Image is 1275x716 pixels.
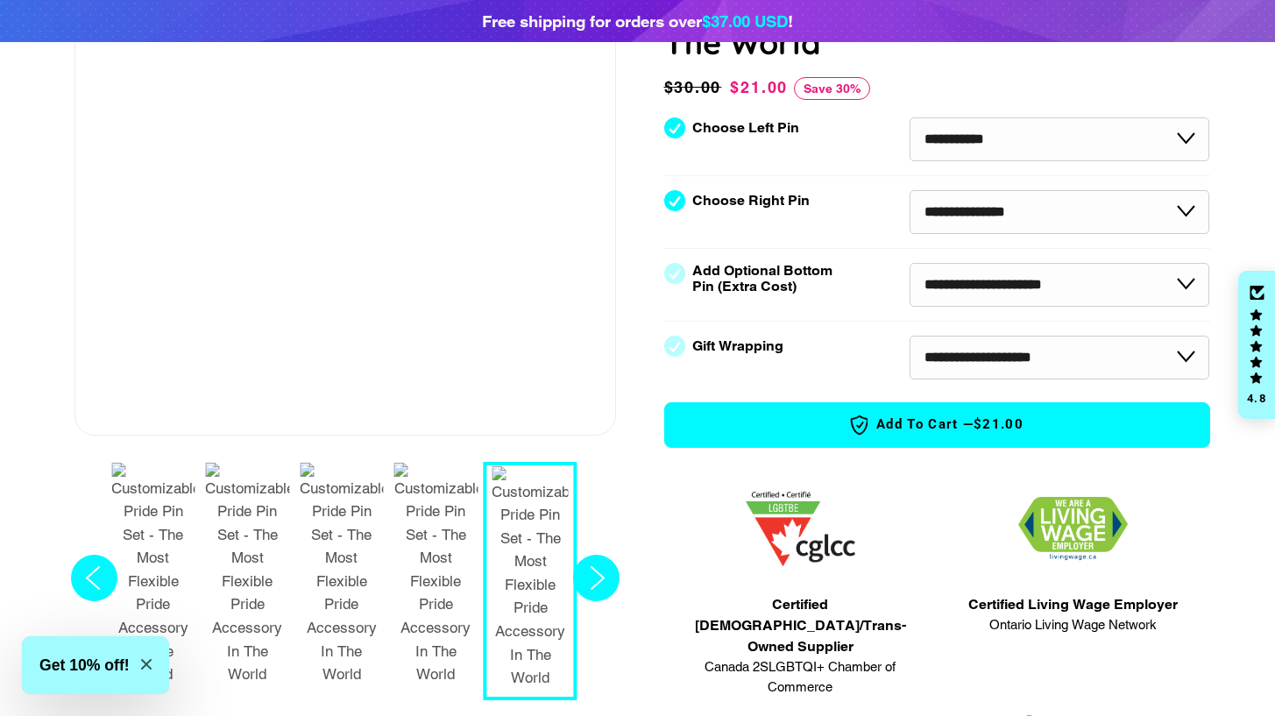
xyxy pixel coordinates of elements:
[692,193,810,209] label: Choose Right Pin
[111,463,195,686] img: Customizable Pride Pin Set - The Most Flexible Pride Accessory In The World
[106,462,201,694] button: 2 / 7
[1018,497,1128,561] img: 1706832627.png
[673,657,929,697] span: Canada 2SLGBTQI+ Chamber of Commerce
[692,263,839,294] label: Add Optional Bottom Pin (Extra Cost)
[205,463,289,686] img: Customizable Pride Pin Set - The Most Flexible Pride Accessory In The World
[702,11,788,31] span: $37.00 USD
[294,462,389,694] button: 4 / 7
[200,462,294,694] button: 3 / 7
[968,594,1178,615] span: Certified Living Wage Employer
[483,462,577,701] button: 6 / 7
[1246,393,1267,404] div: 4.8
[673,594,929,657] span: Certified [DEMOGRAPHIC_DATA]/Trans-Owned Supplier
[664,402,1210,448] button: Add to Cart —$21.00
[1238,271,1275,420] div: Click to open Judge.me floating reviews tab
[692,120,799,136] label: Choose Left Pin
[968,615,1178,635] span: Ontario Living Wage Network
[794,77,870,100] span: Save 30%
[482,9,793,33] div: Free shipping for orders over !
[492,466,569,690] img: Customizable Pride Pin Set - The Most Flexible Pride Accessory In The World
[664,75,726,100] span: $30.00
[568,462,625,701] button: Next slide
[394,463,478,686] img: Customizable Pride Pin Set - The Most Flexible Pride Accessory In The World
[300,463,384,686] img: Customizable Pride Pin Set - The Most Flexible Pride Accessory In The World
[730,78,788,96] span: $21.00
[746,492,855,566] img: 1705457225.png
[692,338,783,354] label: Gift Wrapping
[389,462,484,694] button: 5 / 7
[974,415,1024,434] span: $21.00
[691,414,1183,436] span: Add to Cart —
[66,462,123,701] button: Previous slide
